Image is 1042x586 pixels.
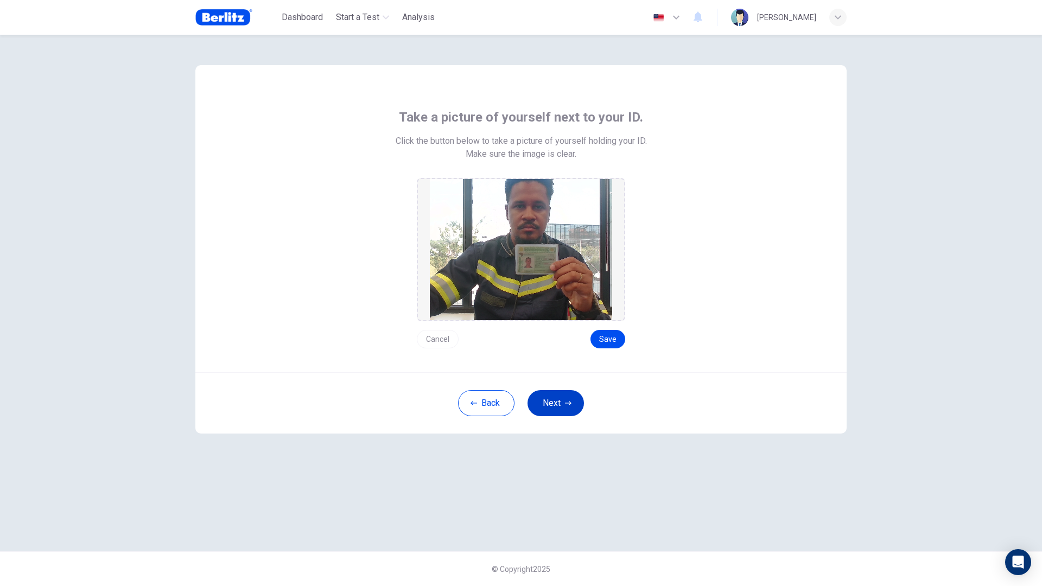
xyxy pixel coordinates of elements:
button: Start a Test [332,8,393,27]
button: Dashboard [277,8,327,27]
button: Analysis [398,8,439,27]
span: Dashboard [282,11,323,24]
span: Start a Test [336,11,379,24]
span: Analysis [402,11,435,24]
div: [PERSON_NAME] [757,11,816,24]
img: Berlitz Brasil logo [195,7,252,28]
button: Back [458,390,514,416]
div: You need a license to access this content [398,8,439,27]
button: Save [590,330,625,348]
a: Berlitz Brasil logo [195,7,277,28]
button: Cancel [417,330,459,348]
img: Profile picture [731,9,748,26]
span: Click the button below to take a picture of yourself holding your ID. [396,135,647,148]
span: © Copyright 2025 [492,565,550,574]
button: Next [528,390,584,416]
span: Make sure the image is clear. [466,148,576,161]
img: preview screemshot [430,179,612,320]
div: Open Intercom Messenger [1005,549,1031,575]
span: Take a picture of yourself next to your ID. [399,109,643,126]
img: en [652,14,665,22]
